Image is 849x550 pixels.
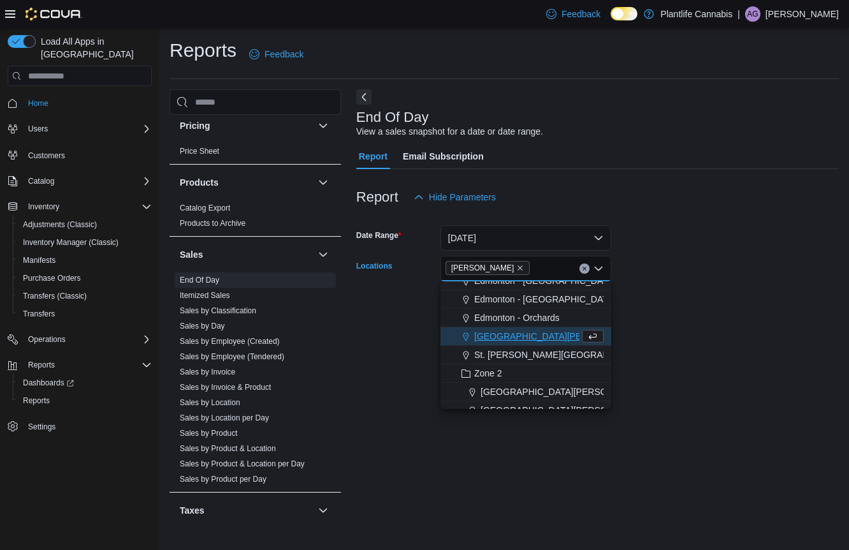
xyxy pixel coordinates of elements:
button: [GEOGRAPHIC_DATA][PERSON_NAME][GEOGRAPHIC_DATA] [440,401,611,420]
button: Manifests [13,251,157,269]
span: Transfers [23,309,55,319]
a: Feedback [244,41,308,67]
button: Operations [23,332,71,347]
span: Reports [23,357,152,373]
span: Sales by Location [180,398,240,408]
span: Manifests [23,255,55,265]
img: Cova [25,8,82,20]
p: Plantlife Cannabis [660,6,732,22]
h3: Sales [180,248,203,261]
span: Sales by Product [180,428,238,438]
a: Feedback [541,1,606,27]
span: Inventory Manager (Classic) [18,235,152,250]
h3: Report [356,190,398,205]
a: Sales by Invoice & Product [180,383,271,392]
button: Zone 2 [440,364,611,383]
span: Transfers [18,306,152,322]
button: Pricing [316,118,331,133]
div: Pricing [170,144,341,164]
a: End Of Day [180,276,219,285]
button: Adjustments (Classic) [13,216,157,234]
label: Date Range [356,230,402,241]
button: Sales [316,247,331,262]
button: Users [3,120,157,138]
span: Sales by Employee (Created) [180,336,280,346]
span: Leduc [446,261,530,275]
button: Operations [3,331,157,348]
h3: Pricing [180,119,210,132]
a: Manifests [18,253,61,268]
span: Dashboards [23,378,74,388]
span: Feedback [562,8,600,20]
span: Operations [28,334,66,345]
button: Remove Leduc from selection in this group [516,264,524,272]
span: Edmonton - Orchards [474,311,560,324]
a: Customers [23,148,70,163]
span: Catalog Export [180,203,230,213]
button: Transfers [13,305,157,323]
h3: Taxes [180,504,205,517]
a: Sales by Invoice [180,368,235,376]
span: End Of Day [180,275,219,285]
span: Reports [23,396,50,406]
button: [DATE] [440,225,611,251]
button: [GEOGRAPHIC_DATA][PERSON_NAME] [440,327,611,346]
button: Purchase Orders [13,269,157,287]
span: Sales by Product & Location per Day [180,459,305,469]
h3: Products [180,176,219,189]
input: Dark Mode [611,7,637,20]
button: Close list of options [593,264,604,274]
a: Transfers (Classic) [18,288,92,304]
a: Inventory Manager (Classic) [18,235,124,250]
span: Users [28,124,48,134]
a: Sales by Location [180,398,240,407]
span: Sales by Invoice & Product [180,382,271,392]
span: Adjustments (Classic) [23,219,97,230]
a: Sales by Employee (Tendered) [180,352,284,361]
a: Sales by Classification [180,306,256,315]
button: Products [180,176,313,189]
span: Catalog [28,176,54,186]
a: Home [23,96,54,111]
button: Taxes [180,504,313,517]
a: Settings [23,419,61,435]
button: Products [316,175,331,190]
div: Sales [170,272,341,492]
span: Reports [28,360,55,370]
button: [GEOGRAPHIC_DATA][PERSON_NAME] - [GEOGRAPHIC_DATA] [440,383,611,401]
button: Catalog [3,172,157,190]
a: Purchase Orders [18,271,86,286]
button: Edmonton - Orchards [440,309,611,327]
span: Sales by Classification [180,306,256,316]
a: Sales by Product per Day [180,475,266,484]
span: Inventory [23,199,152,214]
button: Catalog [23,174,59,189]
span: Itemized Sales [180,290,230,301]
span: [PERSON_NAME] [451,262,514,274]
a: Sales by Location per Day [180,413,269,422]
button: Hide Parameters [409,184,501,210]
a: Reports [18,393,55,408]
span: Edmonton - [GEOGRAPHIC_DATA] [474,293,616,306]
span: [GEOGRAPHIC_DATA][PERSON_NAME][GEOGRAPHIC_DATA] [481,404,740,417]
span: Sales by Product per Day [180,474,266,484]
a: Sales by Product & Location [180,444,276,453]
span: Home [28,98,48,108]
a: Sales by Product & Location per Day [180,459,305,468]
div: Products [170,200,341,236]
span: Dashboards [18,375,152,390]
button: Clear input [579,264,590,274]
span: Inventory [28,202,59,212]
span: [GEOGRAPHIC_DATA][PERSON_NAME] - [GEOGRAPHIC_DATA] [481,385,748,398]
span: Report [359,144,388,169]
button: Next [356,89,372,105]
span: AG [747,6,758,22]
p: [PERSON_NAME] [766,6,839,22]
span: Purchase Orders [23,273,81,283]
button: Sales [180,248,313,261]
button: Edmonton - [GEOGRAPHIC_DATA] [440,272,611,290]
button: Reports [3,356,157,374]
span: Sales by Invoice [180,367,235,377]
h3: End Of Day [356,110,429,125]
